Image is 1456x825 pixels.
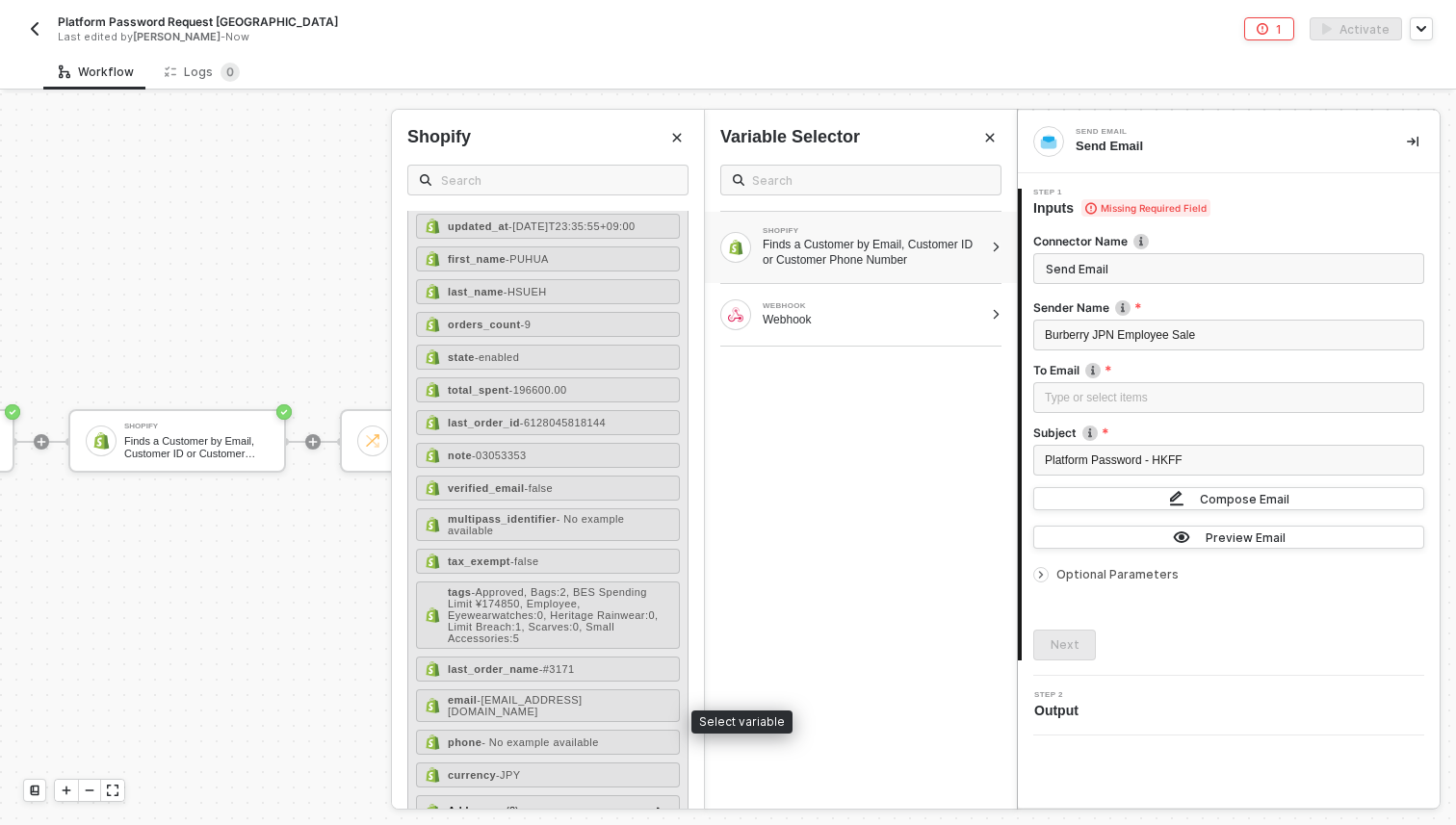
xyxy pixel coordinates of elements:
strong: tags [448,586,471,598]
strong: note [448,450,472,461]
img: Block [728,307,743,322]
img: icon-info [1133,234,1149,249]
strong: updated_at [448,220,508,232]
div: Addresses [448,803,519,819]
strong: verified_email [448,482,525,494]
img: icon-info [1085,363,1101,378]
img: multipass_identifier [425,517,440,532]
span: icon-error-page [1257,23,1268,35]
img: email [425,698,440,713]
button: 1 [1244,17,1294,40]
img: integration-icon [1040,133,1057,150]
img: state [425,349,440,365]
span: Step 1 [1033,189,1210,196]
label: Sender Name [1033,299,1424,316]
img: tags [425,607,440,623]
div: Webhook [763,312,983,327]
strong: last_order_name [448,663,539,675]
span: Platform Password Request [GEOGRAPHIC_DATA] [58,13,338,30]
img: verified_email [425,480,440,496]
span: icon-collapse-right [1407,136,1418,147]
label: Connector Name [1033,233,1424,249]
div: Logs [165,63,240,82]
img: last_name [425,284,440,299]
button: Close [978,126,1001,149]
span: Output [1034,701,1086,720]
img: total_spent [425,382,440,398]
div: SHOPIFY [763,227,983,235]
img: search [733,174,744,186]
span: Burberry JPN Employee Sale [1045,328,1195,342]
input: Search [752,169,989,191]
span: icon-arrow-right-small [1035,569,1047,580]
div: Send Email [1076,138,1376,155]
img: last_order_name [425,661,440,677]
span: - [DATE]T23:35:55+09:00 [508,220,635,232]
strong: total_spent [448,384,509,396]
span: Missing Required Field [1081,199,1210,217]
strong: multipass_identifier [448,513,557,525]
div: Shopify [407,125,471,149]
label: Subject [1033,425,1424,441]
strong: currency [448,769,496,781]
button: previewPreview Email [1033,526,1424,549]
label: To Email [1033,362,1424,378]
strong: first_name [448,253,506,265]
input: Search [441,169,676,191]
span: - Approved, Bags:2, BES Spending Limit ¥174850, Employee, Eyewearwatches:0, Heritage Rainwear:0, ... [448,586,659,644]
img: icon-info [1115,300,1131,316]
span: icon-play [61,785,72,796]
img: phone [425,735,440,750]
img: back [27,21,42,37]
button: activateActivate [1310,17,1402,40]
span: icon-expand [107,785,118,796]
span: - #3171 [539,663,575,675]
img: orders_count [425,317,440,332]
span: - No example available [481,736,599,748]
strong: state [448,351,475,363]
button: closeCompose Email [1033,487,1424,510]
strong: orders_count [448,319,521,330]
img: last_order_id [425,415,440,430]
span: ( 2 ) [506,803,518,819]
span: - false [525,482,554,494]
strong: email [448,694,477,706]
div: Workflow [59,64,134,80]
img: updated_at [425,219,440,234]
span: - [EMAIL_ADDRESS][DOMAIN_NAME] [448,694,582,717]
span: - 03053353 [472,450,527,461]
span: - HSUEH [504,286,547,297]
div: Select variable [691,710,793,734]
span: - false [510,555,539,567]
strong: last_name [448,286,504,297]
div: Finds a Customer by Email, Customer ID or Customer Phone Number [763,237,983,268]
span: Optional Parameters [1056,567,1179,581]
div: Send Email [1076,128,1365,136]
img: search [420,174,431,186]
input: Enter description [1033,253,1424,284]
div: Compose Email [1200,491,1289,507]
div: Preview Email [1206,529,1286,546]
span: Inputs [1033,198,1210,218]
span: - JPY [496,769,521,781]
button: Next [1033,630,1096,660]
div: 1 [1276,21,1282,38]
img: Block [728,240,743,255]
span: - 6128045818144 [520,417,606,428]
sup: 0 [221,63,240,82]
img: first_name [425,251,440,267]
img: icon-info [1082,425,1098,441]
strong: tax_exempt [448,555,510,567]
button: back [23,17,46,40]
img: note [425,448,440,463]
div: WEBHOOK [763,302,983,310]
span: [PERSON_NAME] [133,30,221,43]
span: icon-minus [84,785,95,796]
span: - 9 [521,319,532,330]
div: Step 1Inputs Missing Required FieldConnector Nameicon-infoSender Nameicon-infoBurberry JPN Employ... [1018,189,1440,660]
div: Optional Parameters [1033,564,1424,585]
img: tax_exempt [425,554,440,569]
button: Close [665,126,689,149]
div: Variable Selector [720,125,860,149]
img: close [1169,490,1184,507]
